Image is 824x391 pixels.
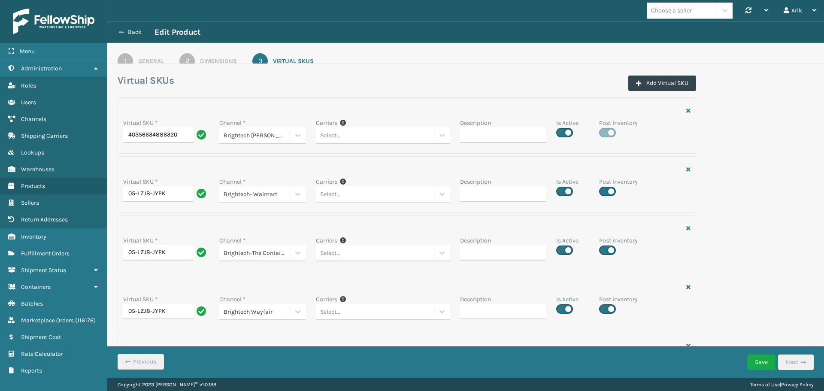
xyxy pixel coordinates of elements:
span: Shipment Status [21,267,66,274]
label: Channel [219,295,245,304]
a: Privacy Policy [781,382,814,388]
label: Is Active [556,177,579,186]
div: 2 [179,53,195,69]
span: Warehouses [21,166,55,173]
span: Roles [21,82,36,89]
span: Inventory [21,233,46,240]
label: Channel [219,118,245,127]
label: Virtual SKU [123,236,158,245]
label: Post inventory [599,177,638,186]
div: Brightech-The Container Store [224,249,290,258]
label: Carriers [316,236,337,245]
div: Dimensions [200,57,237,66]
div: | [750,378,814,391]
div: 3 [252,53,268,69]
span: Sellers [21,199,39,206]
div: Choose a seller [651,6,692,15]
span: Users [21,99,36,106]
span: Shipment Cost [21,333,61,341]
label: Description [460,177,491,186]
label: Is Active [556,295,579,304]
span: Lookups [21,149,44,156]
div: Virtual SKUs [273,57,314,66]
h3: Edit Product [154,27,200,37]
div: Brightech Wayfair [224,307,290,316]
span: Reports [21,367,42,374]
label: Carriers [316,177,337,186]
div: Select... [320,249,340,258]
span: Rate Calculator [21,350,63,358]
label: Carriers [316,118,337,127]
div: Select... [320,190,340,199]
div: 1 [118,53,133,69]
label: Description [460,295,491,304]
span: Channels [21,115,46,123]
span: Marketplace Orders [21,317,74,324]
label: Virtual SKU [123,177,158,186]
button: Save [747,355,776,370]
label: Virtual SKU [123,118,158,127]
label: Carriers [316,295,337,304]
a: Terms of Use [750,382,780,388]
label: Virtual SKU [123,295,158,304]
button: Previous [118,354,164,370]
button: Add Virtual SKU [628,76,696,91]
div: Select... [320,131,340,140]
label: Post inventory [599,295,638,304]
p: Copyright 2023 [PERSON_NAME]™ v 1.0.188 [118,378,216,391]
button: Next [778,355,814,370]
span: Batches [21,300,43,307]
label: Is Active [556,118,579,127]
label: Post inventory [599,118,638,127]
span: ( 116176 ) [75,317,96,324]
span: Shipping Carriers [21,132,68,139]
label: Description [460,118,491,127]
button: Back [115,28,154,36]
label: Description [460,236,491,245]
label: Is Active [556,236,579,245]
span: Containers [21,283,51,291]
label: Post inventory [599,236,638,245]
span: Administration [21,65,62,72]
img: logo [13,9,94,34]
span: Fulfillment Orders [21,250,70,257]
div: Select... [320,307,340,316]
label: Channel [219,236,245,245]
div: Brightech- Walmart [224,190,290,199]
h3: Virtual SKUs [118,74,174,87]
label: Channel [219,177,245,186]
div: General [138,57,164,66]
span: Menu [20,48,35,55]
span: Products [21,182,45,190]
span: Return Addresses [21,216,68,223]
div: Brightech [PERSON_NAME] [224,131,290,140]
